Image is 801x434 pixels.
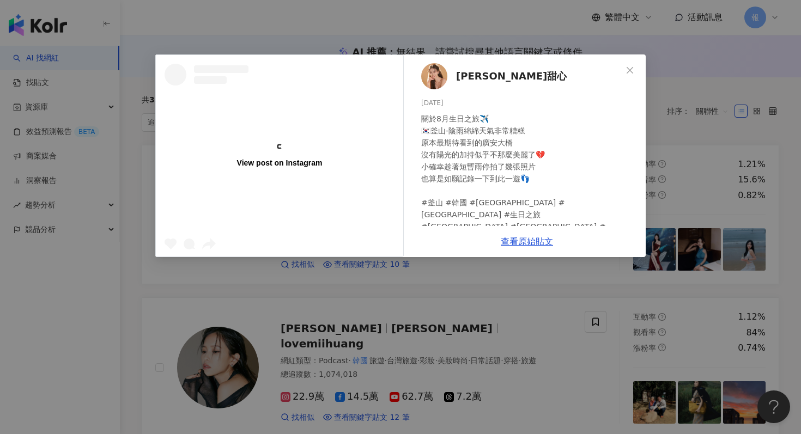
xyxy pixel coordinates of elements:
a: View post on Instagram [156,55,403,256]
a: 查看原始貼文 [501,236,553,247]
div: 關於8月生日之旅✈️ 🇰🇷釜山-陰雨綿綿天氣非常糟糕 原本最期待看到的廣安大橋 沒有陽光的加持似乎不那麼美麗了💔 小確幸趁著短暫雨停拍了幾張照片 也算是如願記錄一下到此一遊👣 #釜山 #韓國 #... [421,113,637,244]
a: KOL Avatar[PERSON_NAME]甜心 [421,63,622,89]
img: KOL Avatar [421,63,447,89]
div: [DATE] [421,98,637,108]
span: [PERSON_NAME]甜心 [456,69,567,84]
span: close [626,66,634,75]
button: Close [619,59,641,81]
div: View post on Instagram [237,158,323,168]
